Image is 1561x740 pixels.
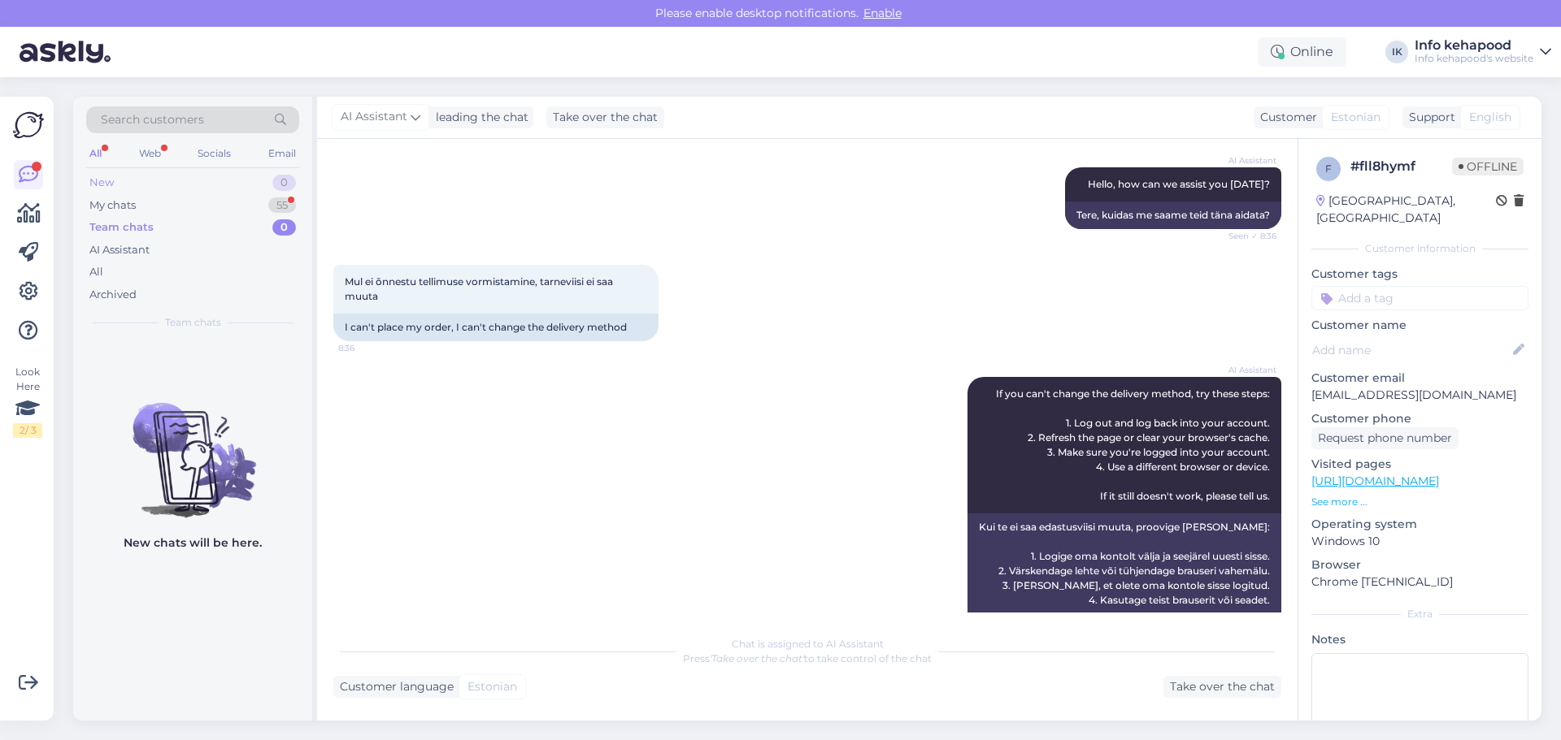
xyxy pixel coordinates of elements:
[136,143,164,164] div: Web
[124,534,262,552] p: New chats will be here.
[1311,241,1528,256] div: Customer information
[1311,474,1439,488] a: [URL][DOMAIN_NAME]
[1311,266,1528,283] p: Customer tags
[967,513,1281,643] div: Kui te ei saa edastusviisi muuta, proovige [PERSON_NAME]: 1. Logige oma kontolt välja ja seejärel...
[1311,516,1528,533] p: Operating system
[73,374,312,520] img: No chats
[194,143,234,164] div: Socials
[1163,676,1281,698] div: Take over the chat
[1065,201,1281,229] div: Tere, kuidas me saame teid täna aidata?
[101,111,204,128] span: Search customers
[165,315,221,330] span: Team chats
[333,314,659,341] div: I can't place my order, I can't change the delivery method
[338,342,399,354] span: 8:36
[429,109,528,126] div: leading the chat
[732,638,884,650] span: Chat is assigned to AI Assistant
[333,678,454,695] div: Customer language
[89,287,137,303] div: Archived
[1312,341,1510,359] input: Add name
[1215,364,1276,376] span: AI Assistant
[467,678,517,695] span: Estonian
[1415,39,1533,52] div: Info kehapood
[1385,41,1408,63] div: IK
[1311,607,1528,621] div: Extra
[345,275,615,302] span: Mul ei õnnestu tellimuse vormistamine, tarneviisi ei saa muuta
[859,6,907,20] span: Enable
[1415,39,1551,65] a: Info kehapoodInfo kehapood's website
[1311,410,1528,427] p: Customer phone
[1469,109,1511,126] span: English
[89,175,114,191] div: New
[86,143,105,164] div: All
[272,219,296,236] div: 0
[1311,573,1528,591] p: Chrome [TECHNICAL_ID]
[13,110,44,141] img: Askly Logo
[1311,427,1459,449] div: Request phone number
[1088,178,1270,190] span: Hello, how can we assist you [DATE]?
[265,143,299,164] div: Email
[1311,556,1528,573] p: Browser
[341,108,407,126] span: AI Assistant
[996,387,1270,502] span: If you can't change the delivery method, try these steps: 1. Log out and log back into your accou...
[268,197,296,214] div: 55
[1311,495,1528,509] p: See more ...
[89,197,136,214] div: My chats
[1311,456,1528,473] p: Visited pages
[1325,162,1332,175] span: f
[1316,193,1496,227] div: [GEOGRAPHIC_DATA], [GEOGRAPHIC_DATA]
[1215,230,1276,242] span: Seen ✓ 8:36
[272,175,296,191] div: 0
[1350,157,1452,176] div: # fll8hymf
[1215,154,1276,167] span: AI Assistant
[1452,158,1524,175] span: Offline
[546,106,664,128] div: Take over the chat
[1254,109,1317,126] div: Customer
[710,652,804,664] i: 'Take over the chat'
[89,264,103,280] div: All
[13,365,42,438] div: Look Here
[1402,109,1455,126] div: Support
[1258,37,1346,67] div: Online
[1311,387,1528,404] p: [EMAIL_ADDRESS][DOMAIN_NAME]
[1311,286,1528,310] input: Add a tag
[1311,370,1528,387] p: Customer email
[1311,317,1528,334] p: Customer name
[683,652,932,664] span: Press to take control of the chat
[1331,109,1381,126] span: Estonian
[1311,631,1528,648] p: Notes
[13,423,42,438] div: 2 / 3
[1311,533,1528,550] p: Windows 10
[1415,52,1533,65] div: Info kehapood's website
[89,219,154,236] div: Team chats
[89,242,150,258] div: AI Assistant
